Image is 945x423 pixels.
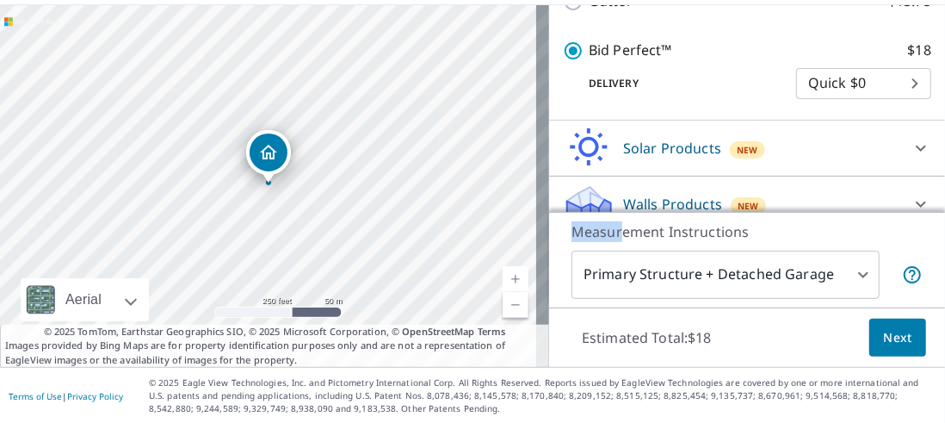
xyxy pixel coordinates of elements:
[902,264,923,285] span: Your report will include the primary structure and a detached garage if one exists.
[738,199,759,213] span: New
[623,138,721,159] p: Solar Products
[9,391,123,401] p: |
[908,40,931,61] p: $18
[589,40,672,61] p: Bid Perfect™
[571,251,880,299] div: Primary Structure + Detached Garage
[503,266,528,292] a: Current Level 17, Zoom In
[571,221,923,242] p: Measurement Instructions
[796,59,931,108] div: Quick $0
[149,376,936,415] p: © 2025 Eagle View Technologies, Inc. and Pictometry International Corp. All Rights Reserved. Repo...
[67,390,123,402] a: Privacy Policy
[883,327,912,349] span: Next
[246,130,291,184] div: Dropped pin, building 1, Residential property, 30 W Swaffer Rd Mayville, MI 48744
[9,390,62,402] a: Terms of Use
[563,76,796,91] p: Delivery
[623,194,722,215] p: Walls Products
[478,325,506,338] a: Terms
[568,319,726,357] p: Estimated Total: $18
[563,184,931,225] div: Walls ProductsNew
[44,325,506,339] span: © 2025 TomTom, Earthstar Geographics SIO, © 2025 Microsoft Corporation, ©
[503,292,528,318] a: Current Level 17, Zoom Out
[737,143,758,157] span: New
[869,319,926,358] button: Next
[60,278,107,321] div: Aerial
[21,278,149,321] div: Aerial
[563,128,931,169] div: Solar ProductsNew
[402,325,474,338] a: OpenStreetMap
